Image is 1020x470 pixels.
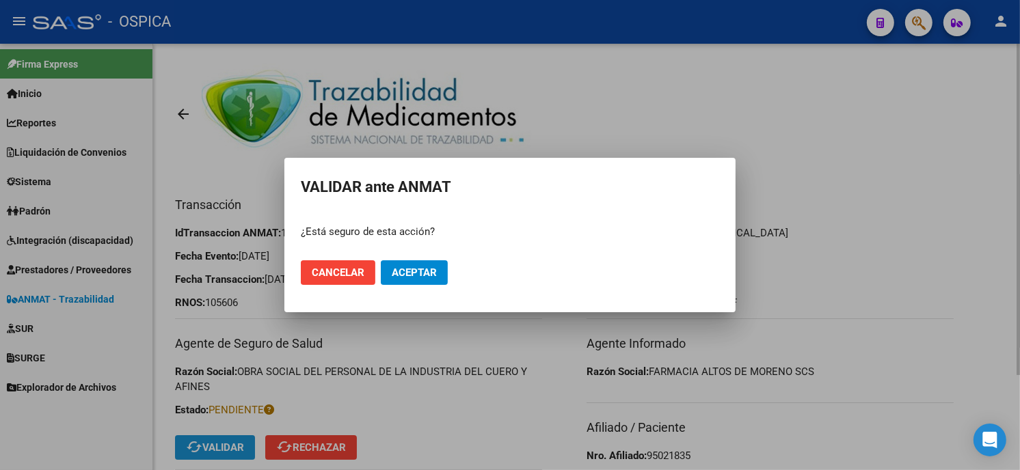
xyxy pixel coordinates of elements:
[381,260,448,285] button: Aceptar
[301,260,375,285] button: Cancelar
[974,424,1006,456] div: Open Intercom Messenger
[301,224,719,240] p: ¿Está seguro de esta acción?
[392,266,437,279] span: Aceptar
[312,266,364,279] span: Cancelar
[301,174,719,200] h2: VALIDAR ante ANMAT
